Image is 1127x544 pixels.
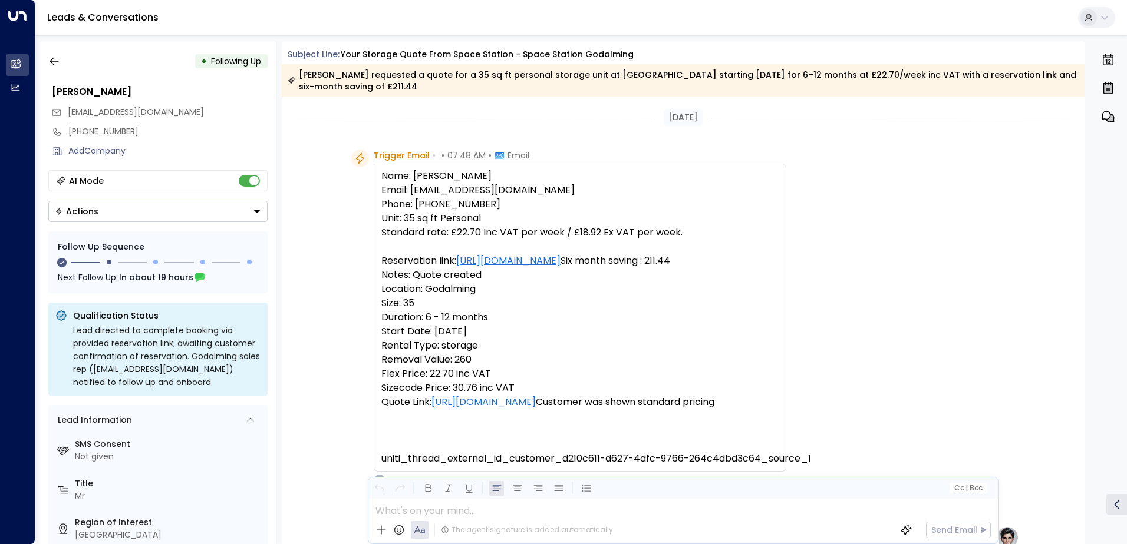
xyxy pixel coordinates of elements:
[48,201,268,222] div: Button group with a nested menu
[75,516,263,529] label: Region of Interest
[508,150,529,161] span: Email
[441,150,444,161] span: •
[664,109,703,126] div: [DATE]
[75,529,263,541] div: [GEOGRAPHIC_DATA]
[949,483,987,494] button: Cc|Bcc
[433,150,436,161] span: •
[55,206,98,217] div: Actions
[68,145,268,157] div: AddCompany
[372,481,387,496] button: Undo
[288,69,1078,92] div: [PERSON_NAME] requested a quote for a 35 sq ft personal storage unit at [GEOGRAPHIC_DATA] startin...
[431,395,536,409] a: [URL][DOMAIN_NAME]
[58,241,258,253] div: Follow Up Sequence
[441,525,613,535] div: The agent signature is added automatically
[201,51,207,72] div: •
[374,474,385,486] div: O
[52,85,268,99] div: [PERSON_NAME]
[393,481,407,496] button: Redo
[381,169,779,466] pre: Name: [PERSON_NAME] Email: [EMAIL_ADDRESS][DOMAIN_NAME] Phone: [PHONE_NUMBER] Unit: 35 sq ft Pers...
[288,48,340,60] span: Subject Line:
[489,150,492,161] span: •
[73,310,261,321] p: Qualification Status
[54,414,132,426] div: Lead Information
[69,175,104,187] div: AI Mode
[68,106,204,118] span: [EMAIL_ADDRESS][DOMAIN_NAME]
[75,490,263,502] div: Mr
[75,438,263,450] label: SMS Consent
[954,484,982,492] span: Cc Bcc
[211,55,261,67] span: Following Up
[119,271,193,284] span: In about 19 hours
[68,125,268,138] div: [PHONE_NUMBER]
[447,150,486,161] span: 07:48 AM
[341,48,634,61] div: Your storage quote from Space Station - Space Station Godalming
[75,477,263,490] label: Title
[48,201,268,222] button: Actions
[965,484,968,492] span: |
[58,271,258,284] div: Next Follow Up:
[75,450,263,463] div: Not given
[73,324,261,389] div: Lead directed to complete booking via provided reservation link; awaiting customer confirmation o...
[456,254,561,268] a: [URL][DOMAIN_NAME]
[47,11,159,24] a: Leads & Conversations
[68,106,204,118] span: thomasmarshall112@icloud.com
[374,150,430,161] span: Trigger Email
